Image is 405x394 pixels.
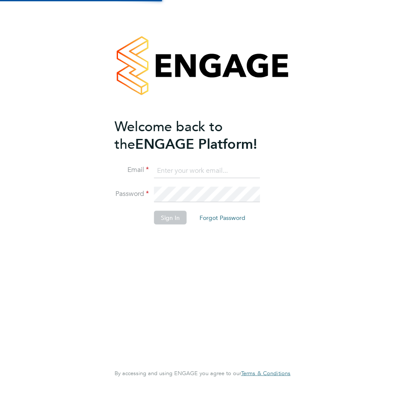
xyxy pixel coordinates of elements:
[154,211,187,225] button: Sign In
[115,165,149,174] label: Email
[115,370,290,377] span: By accessing and using ENGAGE you agree to our
[115,117,282,153] h2: ENGAGE Platform!
[115,189,149,199] label: Password
[193,211,252,225] button: Forgot Password
[115,118,223,152] span: Welcome back to the
[154,163,260,178] input: Enter your work email...
[241,370,290,377] a: Terms & Conditions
